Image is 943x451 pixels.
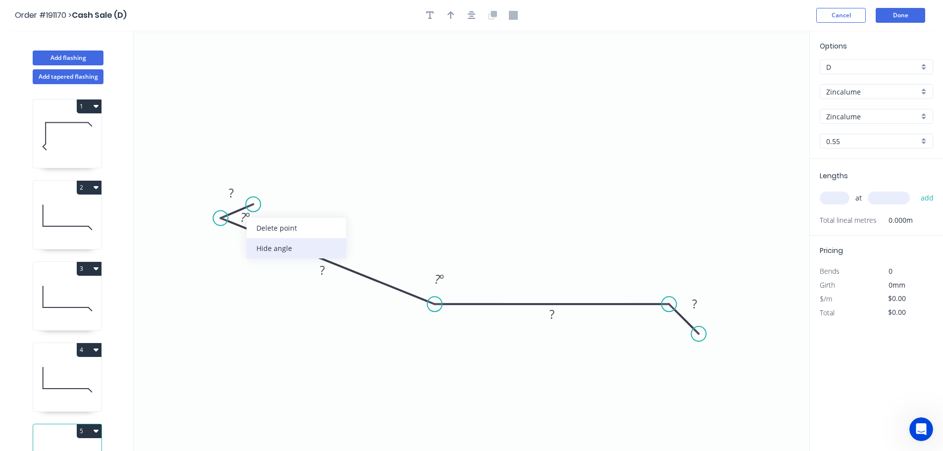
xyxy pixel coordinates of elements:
[246,209,250,225] tspan: º
[247,218,346,238] div: Delete point
[77,262,101,276] button: 3
[33,50,103,65] button: Add flashing
[320,262,325,278] tspan: ?
[435,271,440,287] tspan: ?
[77,100,101,113] button: 1
[820,246,843,255] span: Pricing
[820,308,835,317] span: Total
[889,266,893,276] span: 0
[820,171,848,181] span: Lengths
[549,306,554,322] tspan: ?
[826,87,919,97] input: Material
[916,190,939,206] button: add
[877,213,913,227] span: 0.000m
[820,294,832,303] span: $/m
[820,280,835,290] span: Girth
[77,181,101,195] button: 2
[247,238,346,258] div: Hide angle
[876,8,925,23] button: Done
[855,191,862,205] span: at
[134,31,809,451] svg: 0
[889,280,905,290] span: 0mm
[820,213,877,227] span: Total lineal metres
[692,296,697,312] tspan: ?
[15,9,72,21] span: Order #191170 >
[816,8,866,23] button: Cancel
[440,271,444,287] tspan: º
[826,62,919,72] input: Price level
[826,111,919,122] input: Colour
[241,209,246,225] tspan: ?
[33,69,103,84] button: Add tapered flashing
[72,9,127,21] span: Cash Sale (D)
[229,185,234,201] tspan: ?
[77,424,101,438] button: 5
[826,136,919,147] input: Thickness
[820,266,840,276] span: Bends
[909,417,933,441] iframe: Intercom live chat
[820,41,847,51] span: Options
[77,343,101,357] button: 4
